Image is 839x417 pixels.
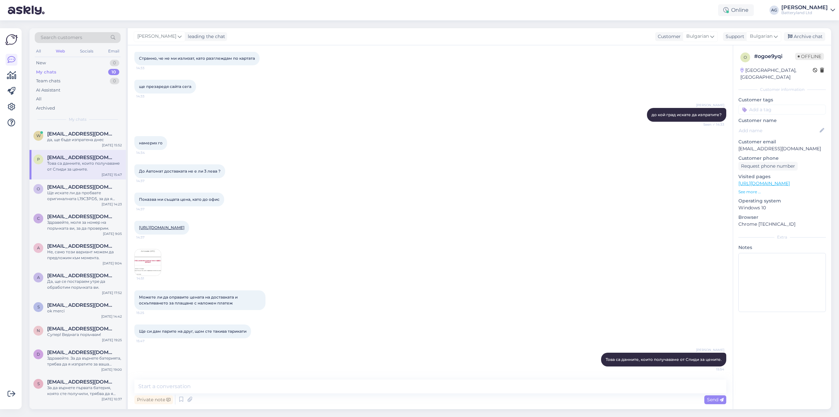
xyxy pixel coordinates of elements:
[652,112,722,117] span: до кой град искате да изпратите?
[739,127,818,134] input: Add name
[37,216,40,221] span: c
[102,172,122,177] div: [DATE] 15:47
[740,67,813,81] div: [GEOGRAPHIC_DATA], [GEOGRAPHIC_DATA]
[36,133,41,138] span: w
[784,32,825,41] div: Archive chat
[36,60,46,66] div: New
[136,207,161,212] span: 14:37
[137,276,161,281] span: 14:51
[738,214,826,221] p: Browser
[37,275,40,280] span: a
[37,157,40,162] span: p
[781,5,835,15] a: [PERSON_NAME]Batteryland Ltd
[47,332,122,338] div: Супер! Веднага поръчвам!
[707,397,724,403] span: Send
[47,249,122,261] div: Не, само този вариант можем да предложим към момента.
[47,131,115,137] span: wasil40@gmail.com
[139,140,163,145] span: намерих го
[781,5,828,10] div: [PERSON_NAME]
[47,184,115,190] span: office@cryptosystemsbg.com
[41,34,82,41] span: Search customers
[655,33,681,40] div: Customer
[137,33,176,40] span: [PERSON_NAME]
[139,225,185,230] a: [URL][DOMAIN_NAME]
[101,367,122,372] div: [DATE] 19:00
[700,122,724,127] span: Seen ✓ 14:33
[36,96,42,102] div: All
[47,349,115,355] span: Dariusgrapinoiu391@gmail.com
[103,231,122,236] div: [DATE] 9:05
[738,221,826,228] p: Chrome [TECHNICAL_ID]
[47,302,115,308] span: sam.lupart@gmail.com
[135,249,161,276] img: Attachment
[744,55,747,60] span: o
[738,204,826,211] p: Windows 10
[696,347,724,352] span: [PERSON_NAME]
[738,173,826,180] p: Visited pages
[738,96,826,103] p: Customer tags
[738,138,826,145] p: Customer email
[700,367,724,372] span: 15:54
[102,202,122,207] div: [DATE] 14:23
[686,33,709,40] span: Bulgarian
[139,197,220,202] span: Показва ми същата цена, като до офис
[103,261,122,266] div: [DATE] 9:04
[36,78,60,84] div: Team chats
[36,87,60,94] div: AI Assistant
[47,273,115,279] span: a.alin15@yahoo.com
[47,190,122,202] div: Ще искате ли да пробвате оригиналната L19C3PD5, за да я осигурим на място при нас? Тя се води, че...
[134,395,173,404] div: Private note
[738,162,798,171] div: Request phone number
[36,69,56,75] div: My chats
[781,10,828,15] div: Batteryland Ltd
[36,105,55,112] div: Archived
[136,178,161,183] span: 14:37
[47,279,122,290] div: Да, ще се постараем утре да обработим поръчката ви.
[47,379,115,385] span: skrjanc.simon@gmail.com
[754,52,795,60] div: # ogoe9yqi
[139,56,255,61] span: Странно, че не ми излизат, като разглеждам по картата
[139,329,246,334] span: Ще си дам парите на друг, щом сте такива тарикати
[47,219,122,231] div: Здравейте, моля за номер на поръчката ви, за да проверим.
[185,33,225,40] div: leading the chat
[136,66,161,71] span: 14:33
[136,150,161,155] span: 14:34
[723,33,744,40] div: Support
[47,160,122,172] div: Това са данните, които получаваме от Спиди за цените.
[37,381,40,386] span: s
[107,47,121,55] div: Email
[136,94,161,99] span: 14:33
[738,145,826,152] p: [EMAIL_ADDRESS][DOMAIN_NAME]
[37,245,40,250] span: a
[47,308,122,314] div: ok merci
[696,103,724,108] span: [PERSON_NAME]
[738,234,826,240] div: Extra
[136,310,161,315] span: 15:25
[102,143,122,148] div: [DATE] 15:52
[37,186,40,191] span: o
[738,244,826,251] p: Notes
[750,33,772,40] span: Bulgarian
[102,397,122,402] div: [DATE] 10:37
[102,290,122,295] div: [DATE] 17:52
[738,117,826,124] p: Customer name
[738,155,826,162] p: Customer phone
[718,4,754,16] div: Online
[5,33,18,46] img: Askly Logo
[47,137,122,143] div: да, ще бъде изпратена днес
[738,180,790,186] a: [URL][DOMAIN_NAME]
[37,304,40,309] span: s
[136,235,161,240] span: 14:37
[47,326,115,332] span: nik_ov@abv.bg
[79,47,95,55] div: Socials
[139,84,191,89] span: ще презаредя сайта сега
[108,69,119,75] div: 10
[110,78,119,84] div: 0
[54,47,66,55] div: Web
[101,314,122,319] div: [DATE] 14:42
[47,243,115,249] span: alexiurescu09@gmail.com
[47,214,115,219] span: cordanalex986@gmail.com
[102,338,122,343] div: [DATE] 19:25
[47,355,122,367] div: Здравейте. За да върнете батерията, трябва да я изпратите за ваша сметка до адрес България, [GEOG...
[738,189,826,195] p: See more ...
